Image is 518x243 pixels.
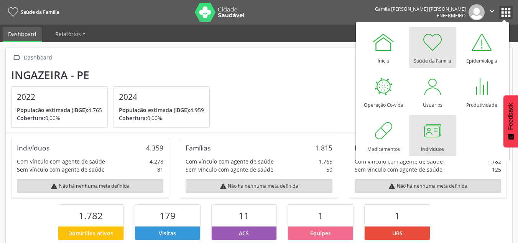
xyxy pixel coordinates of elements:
a: Saúde da Família [5,6,59,18]
span: 11 [238,209,249,222]
div: 4.359 [146,144,163,152]
div: Com vínculo com agente de saúde [17,157,105,165]
div: Com vínculo com agente de saúde [355,157,443,165]
a: Usuários [409,71,456,112]
span: 1 [395,209,400,222]
span: UBS [392,229,403,237]
div: Não há nenhuma meta definida [186,179,332,193]
p: 4.765 [17,106,102,114]
i:  [11,52,22,63]
div: Sem vínculo com agente de saúde [186,165,273,174]
p: 0,00% [119,114,204,122]
a: Indivíduos [409,115,456,156]
a: Relatórios [50,27,91,41]
button: apps [499,6,513,19]
span: Feedback [507,103,514,130]
div: 1.815 [315,144,332,152]
i:  [488,7,496,15]
div: Dashboard [22,52,53,63]
i: warning [388,183,395,190]
h4: 2022 [17,92,102,102]
p: 4.959 [119,106,204,114]
div: 125 [492,165,501,174]
div: 4.278 [150,157,163,165]
div: Sem vínculo com agente de saúde [17,165,105,174]
a: Dashboard [3,27,42,42]
p: 0,00% [17,114,102,122]
div: Indivíduos [17,144,49,152]
span: ACS [239,229,249,237]
a: Epidemiologia [458,27,505,68]
div: 1.782 [487,157,501,165]
div: Não há nenhuma meta definida [17,179,163,193]
div: Ingazeira - PE [11,69,215,81]
div: Não há nenhuma meta definida [355,179,501,193]
span: Relatórios [55,30,81,38]
span: População estimada (IBGE): [119,106,190,114]
a: Início [360,27,407,68]
span: Saúde da Família [21,9,59,15]
span: Domicílios ativos [68,229,113,237]
span: 179 [160,209,176,222]
div: 1.765 [319,157,332,165]
span: Enfermeiro [437,12,466,19]
span: 1.782 [79,209,103,222]
a: Saúde da Família [409,27,456,68]
span: Equipes [310,229,331,237]
span: Cobertura: [17,114,45,122]
a: Medicamentos [360,115,407,156]
a:  Dashboard [11,52,53,63]
div: Famílias [186,144,210,152]
div: 50 [326,165,332,174]
span: Cobertura: [119,114,147,122]
i: warning [51,183,58,190]
button:  [485,4,499,20]
div: Com vínculo com agente de saúde [186,157,274,165]
h4: 2024 [119,92,204,102]
span: Visitas [159,229,176,237]
span: População estimada (IBGE): [17,106,88,114]
a: Operação Co-vida [360,71,407,112]
i: warning [220,183,227,190]
div: Sem vínculo com agente de saúde [355,165,442,174]
span: 1 [318,209,323,222]
div: Domicílios [355,144,386,152]
a: Produtividade [458,71,505,112]
button: Feedback - Mostrar pesquisa [503,95,518,147]
div: Camila [PERSON_NAME] [PERSON_NAME] [375,6,466,12]
img: img [469,4,485,20]
div: 81 [157,165,163,174]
